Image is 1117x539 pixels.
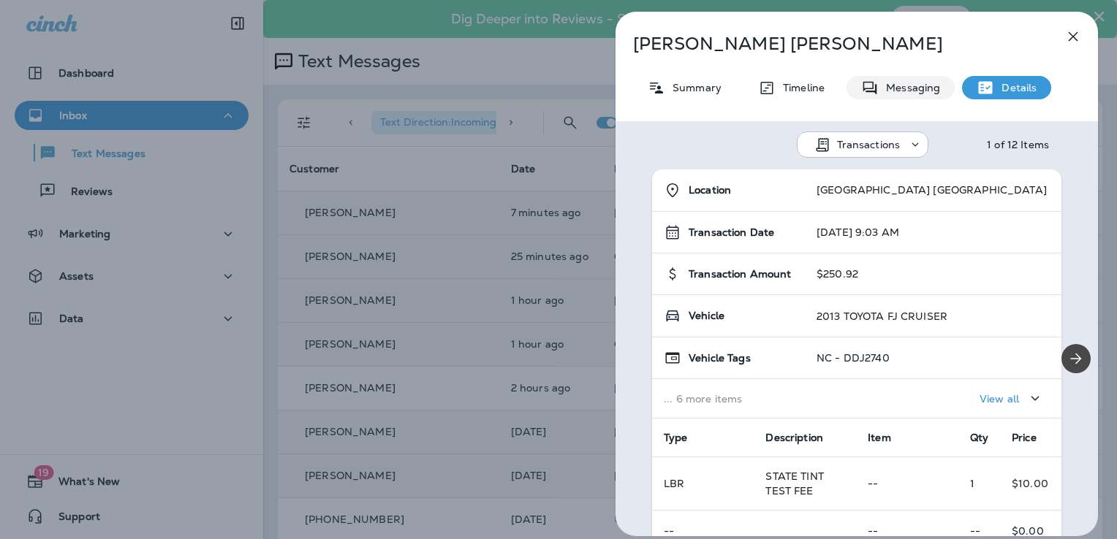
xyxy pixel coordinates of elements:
p: -- [868,525,946,537]
span: Type [664,431,688,444]
p: -- [970,525,988,537]
span: Transaction Amount [689,268,792,280]
span: Price [1012,431,1037,444]
p: Messaging [879,82,940,93]
span: Vehicle Tags [689,352,751,364]
p: Timeline [776,82,825,93]
td: [GEOGRAPHIC_DATA] [GEOGRAPHIC_DATA] [805,169,1061,212]
p: ... 6 more items [664,393,793,405]
p: 2013 TOYOTA FJ CRUISER [817,310,947,322]
span: Location [689,184,731,196]
p: [PERSON_NAME] [PERSON_NAME] [633,34,1032,54]
button: View all [974,385,1050,412]
p: Transactions [837,139,901,150]
p: NC - DDJ2740 [817,352,890,364]
span: STATE TINT TEST FEE [765,470,823,497]
div: 1 of 12 Items [987,139,1049,150]
p: -- [868,478,946,489]
p: $0.00 [1012,525,1050,537]
span: Transaction Date [689,226,774,239]
td: [DATE] 9:03 AM [805,212,1061,253]
p: -- [664,525,742,537]
button: Next [1061,344,1091,373]
span: LBR [664,477,684,490]
p: Details [994,82,1037,93]
p: View all [980,393,1019,405]
span: 1 [970,477,974,490]
span: Vehicle [689,310,724,322]
span: Item [868,431,891,444]
td: $250.92 [805,253,1061,295]
span: Description [765,431,823,444]
p: $10.00 [1012,478,1050,489]
p: Summary [665,82,722,93]
span: Qty [970,431,988,444]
